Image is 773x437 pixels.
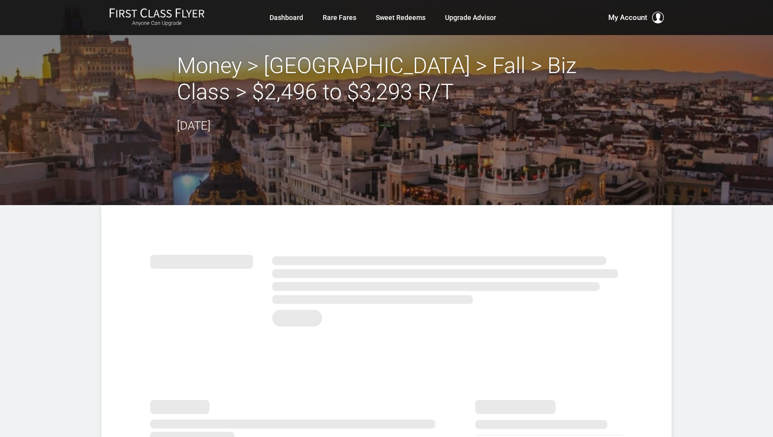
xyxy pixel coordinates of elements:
[323,9,356,26] a: Rare Fares
[445,9,496,26] a: Upgrade Advisor
[109,8,205,27] a: First Class FlyerAnyone Can Upgrade
[109,20,205,27] small: Anyone Can Upgrade
[376,9,425,26] a: Sweet Redeems
[608,12,664,23] button: My Account
[270,9,303,26] a: Dashboard
[177,53,596,105] h2: Money > [GEOGRAPHIC_DATA] > Fall > Biz Class > $2,496 to $3,293 R/T
[109,8,205,18] img: First Class Flyer
[177,119,211,133] time: [DATE]
[608,12,647,23] span: My Account
[150,244,623,332] img: summary.svg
